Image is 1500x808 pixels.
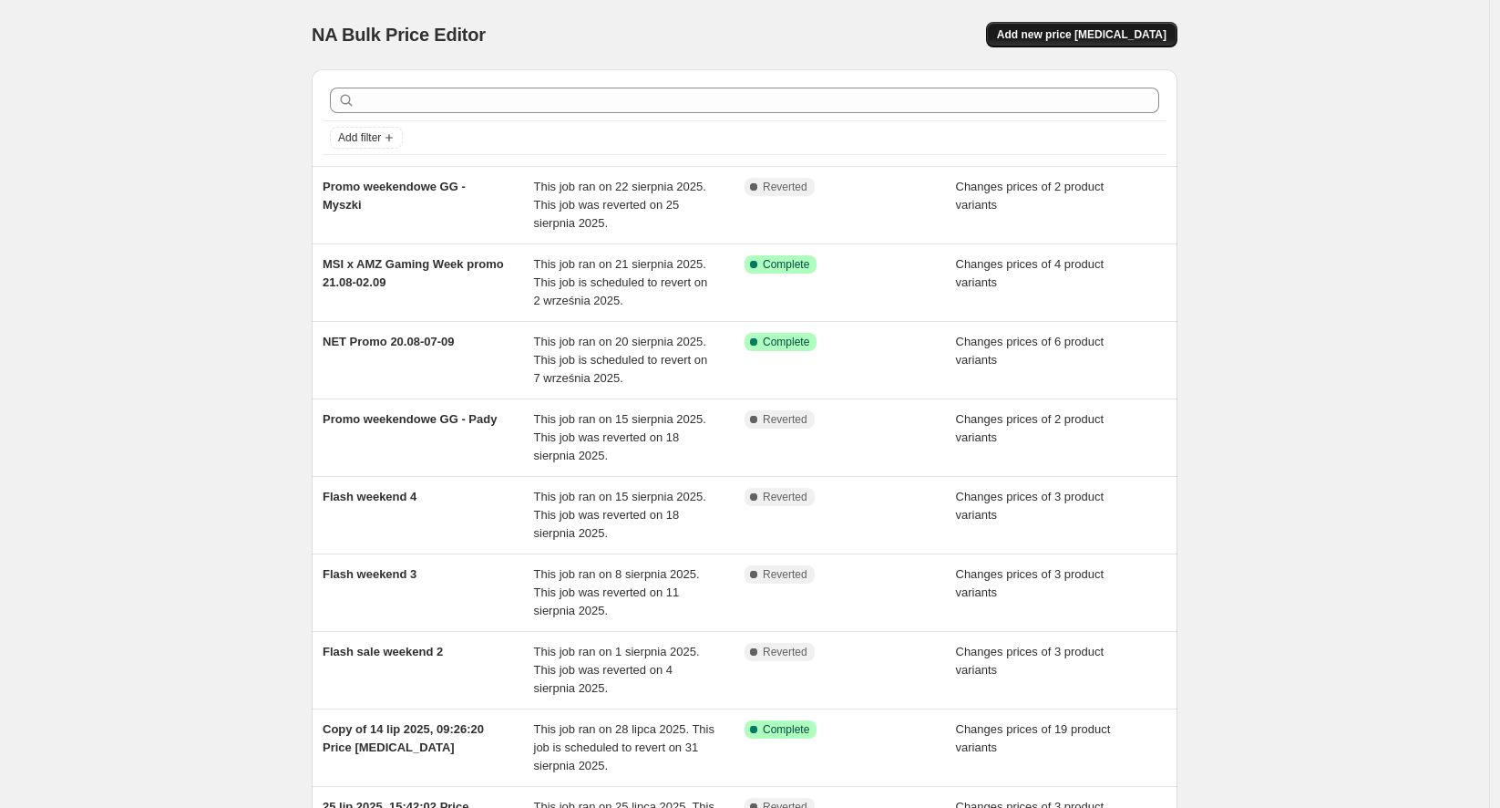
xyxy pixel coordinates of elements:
[763,335,809,349] span: Complete
[534,722,715,772] span: This job ran on 28 lipca 2025. This job is scheduled to revert on 31 sierpnia 2025.
[763,180,807,194] span: Reverted
[763,645,807,659] span: Reverted
[323,490,416,503] span: Flash weekend 4
[956,722,1111,754] span: Changes prices of 19 product variants
[323,567,416,581] span: Flash weekend 3
[323,722,484,754] span: Copy of 14 lip 2025, 09:26:20 Price [MEDICAL_DATA]
[312,25,486,45] span: NA Bulk Price Editor
[986,22,1177,47] button: Add new price [MEDICAL_DATA]
[956,412,1104,444] span: Changes prices of 2 product variants
[763,567,807,582] span: Reverted
[763,257,809,272] span: Complete
[323,335,455,348] span: NET Promo 20.08-07-09
[956,335,1104,367] span: Changes prices of 6 product variants
[338,130,381,145] span: Add filter
[997,27,1166,42] span: Add new price [MEDICAL_DATA]
[763,412,807,427] span: Reverted
[534,412,706,462] span: This job ran on 15 sierpnia 2025. This job was reverted on 18 sierpnia 2025.
[956,645,1104,677] span: Changes prices of 3 product variants
[956,180,1104,212] span: Changes prices of 2 product variants
[534,180,706,230] span: This job ran on 22 sierpnia 2025. This job was reverted on 25 sierpnia 2025.
[763,490,807,504] span: Reverted
[956,490,1104,522] span: Changes prices of 3 product variants
[956,567,1104,599] span: Changes prices of 3 product variants
[763,722,809,737] span: Complete
[323,412,497,426] span: Promo weekendowe GG - Pady
[534,567,700,617] span: This job ran on 8 sierpnia 2025. This job was reverted on 11 sierpnia 2025.
[534,490,706,540] span: This job ran on 15 sierpnia 2025. This job was reverted on 18 sierpnia 2025.
[323,645,443,658] span: Flash sale weekend 2
[323,180,466,212] span: Promo weekendowe GG - Myszki
[534,335,708,385] span: This job ran on 20 sierpnia 2025. This job is scheduled to revert on 7 września 2025.
[534,645,700,695] span: This job ran on 1 sierpnia 2025. This job was reverted on 4 sierpnia 2025.
[323,257,504,289] span: MSI x AMZ Gaming Week promo 21.08-02.09
[330,127,403,149] button: Add filter
[956,257,1104,289] span: Changes prices of 4 product variants
[534,257,708,307] span: This job ran on 21 sierpnia 2025. This job is scheduled to revert on 2 września 2025.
